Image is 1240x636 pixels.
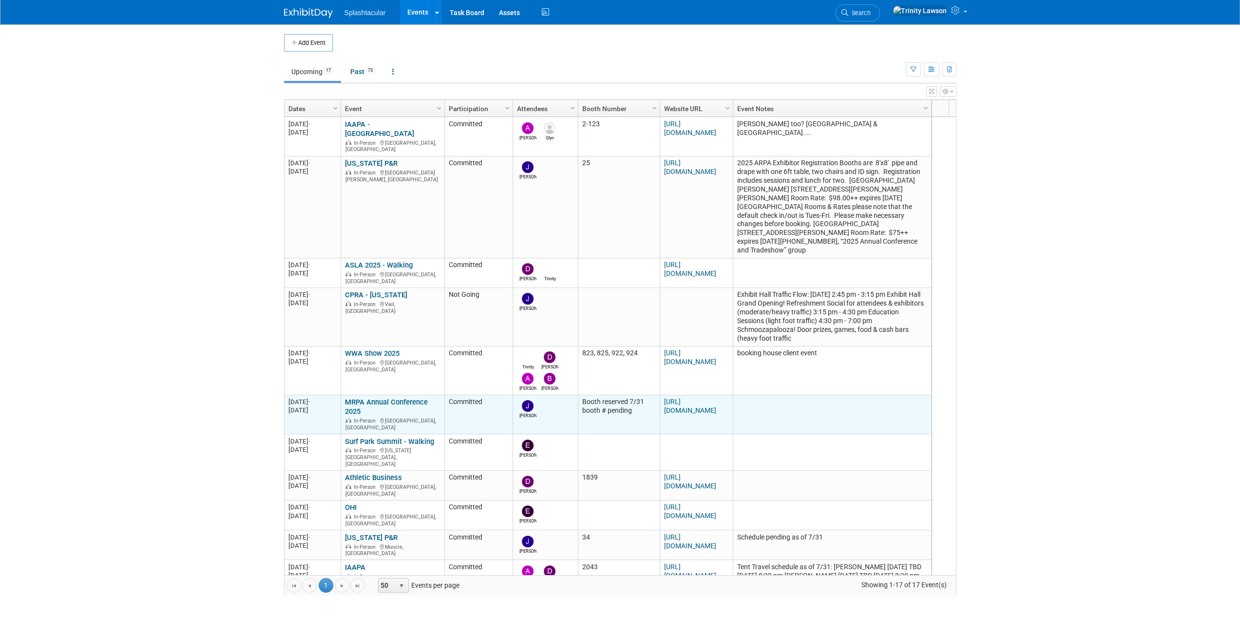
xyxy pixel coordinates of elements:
[569,104,576,112] span: Column Settings
[444,156,513,258] td: Committed
[522,122,534,134] img: Alex Weidman
[288,167,336,175] div: [DATE]
[345,159,398,168] a: [US_STATE] P&R
[345,140,351,145] img: In-Person Event
[308,120,310,128] span: -
[354,484,379,490] span: In-Person
[345,512,440,527] div: [GEOGRAPHIC_DATA], [GEOGRAPHIC_DATA]
[284,34,333,52] button: Add Event
[345,300,440,314] div: Vail, [GEOGRAPHIC_DATA]
[345,503,357,512] a: OHI
[541,134,558,141] div: Glyn Jones
[288,571,336,579] div: [DATE]
[288,261,336,269] div: [DATE]
[649,100,660,115] a: Column Settings
[345,349,400,358] a: WWA Show 2025
[345,533,398,542] a: [US_STATE] P&R
[444,258,513,288] td: Committed
[338,582,346,590] span: Go to the next page
[519,363,536,370] div: Trinity Lawson
[519,275,536,282] div: Drew Ford
[922,104,930,112] span: Column Settings
[920,100,931,115] a: Column Settings
[502,100,513,115] a: Column Settings
[578,117,660,156] td: 2-123
[733,288,931,347] td: Exhibit Hall Traffic Flow: [DATE] 2:45 pm - 3:15 pm Exhibit Hall Grand Opening! Refreshment Socia...
[288,473,336,482] div: [DATE]
[444,471,513,501] td: Committed
[578,530,660,560] td: 34
[308,438,310,445] span: -
[288,159,336,167] div: [DATE]
[434,100,444,115] a: Column Settings
[365,578,469,593] span: Events per page
[345,514,351,519] img: In-Person Event
[308,261,310,269] span: -
[354,360,379,366] span: In-Person
[379,578,395,592] span: 50
[365,67,376,74] span: 73
[308,474,310,481] span: -
[308,349,310,357] span: -
[288,349,336,357] div: [DATE]
[345,484,351,489] img: In-Person Event
[354,140,379,146] span: In-Person
[345,170,351,174] img: In-Person Event
[288,269,336,277] div: [DATE]
[354,170,379,176] span: In-Person
[308,398,310,405] span: -
[345,542,440,557] div: Muncie, [GEOGRAPHIC_DATA]
[578,471,660,501] td: 1839
[733,530,931,560] td: Schedule pending as of 7/31
[519,385,536,392] div: Alex Weidman
[722,100,733,115] a: Column Settings
[354,574,379,580] span: In-Person
[288,398,336,406] div: [DATE]
[288,503,336,511] div: [DATE]
[331,104,339,112] span: Column Settings
[435,104,443,112] span: Column Settings
[345,563,365,572] a: IAAPA
[345,482,440,497] div: [GEOGRAPHIC_DATA], [GEOGRAPHIC_DATA]
[733,347,931,395] td: booking house client event
[288,541,336,550] div: [DATE]
[522,476,534,487] img: Drew Ford
[737,100,925,117] a: Event Notes
[664,398,716,414] a: [URL][DOMAIN_NAME]
[578,347,660,395] td: 823, 825, 922, 924
[288,533,336,541] div: [DATE]
[664,563,716,579] a: [URL][DOMAIN_NAME]
[650,104,658,112] span: Column Settings
[308,159,310,167] span: -
[444,501,513,530] td: Committed
[522,565,534,577] img: Alex Weidman
[541,363,558,370] div: Drew Ford
[522,400,534,412] img: Jimmy Nigh
[308,503,310,511] span: -
[544,373,555,385] img: Brian Faulkner
[335,578,349,593] a: Go to the next page
[852,578,955,592] span: Showing 1-17 of 17 Event(s)
[345,473,402,482] a: Athletic Business
[664,533,716,550] a: [URL][DOMAIN_NAME]
[519,305,536,312] div: Jimmy Nigh
[286,578,301,593] a: Go to the first page
[288,357,336,366] div: [DATE]
[519,412,536,419] div: Jimmy Nigh
[522,293,534,305] img: Jimmy Nigh
[522,440,534,451] img: Enrico Rossi
[345,100,438,117] a: Event
[345,437,434,446] a: Surf Park Summit - Walking
[354,447,379,454] span: In-Person
[288,100,334,117] a: Dates
[290,582,298,590] span: Go to the first page
[345,416,440,431] div: [GEOGRAPHIC_DATA], [GEOGRAPHIC_DATA]
[345,398,428,416] a: MRPA Annual Conference 2025
[503,104,511,112] span: Column Settings
[308,534,310,541] span: -
[444,117,513,156] td: Committed
[733,156,931,258] td: 2025 ARPA Exhibitor Registration Booths are 8'x8' pipe and drape with one 6ft table, two chairs a...
[541,275,558,282] div: Trinity Lawson
[345,447,351,452] img: In-Person Event
[664,100,726,117] a: Website URL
